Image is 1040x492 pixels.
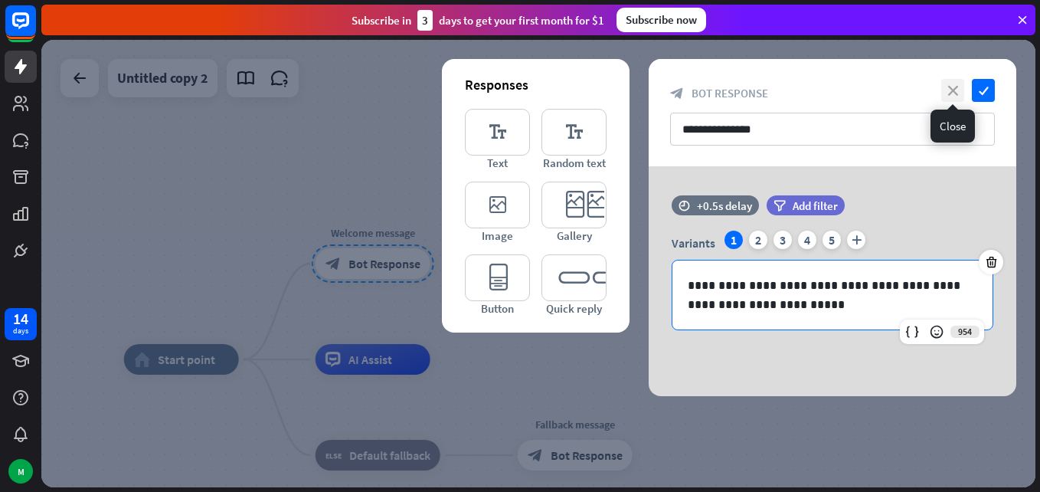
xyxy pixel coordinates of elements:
div: 14 [13,312,28,326]
i: plus [847,231,865,249]
a: 14 days [5,308,37,340]
div: 4 [798,231,816,249]
div: Subscribe now [616,8,706,32]
div: 5 [823,231,841,249]
div: 3 [417,10,433,31]
div: 3 [773,231,792,249]
div: 2 [749,231,767,249]
i: check [972,79,995,102]
i: block_bot_response [670,87,684,100]
div: 1 [724,231,743,249]
span: Bot Response [692,86,768,100]
i: time [679,200,690,211]
button: Open LiveChat chat widget [12,6,58,52]
span: Variants [672,235,715,251]
span: Add filter [793,198,838,213]
i: filter [773,200,786,212]
div: +0.5s delay [697,198,752,213]
i: close [941,79,964,102]
div: Subscribe in days to get your first month for $1 [352,10,604,31]
div: M [8,459,33,484]
div: days [13,326,28,336]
